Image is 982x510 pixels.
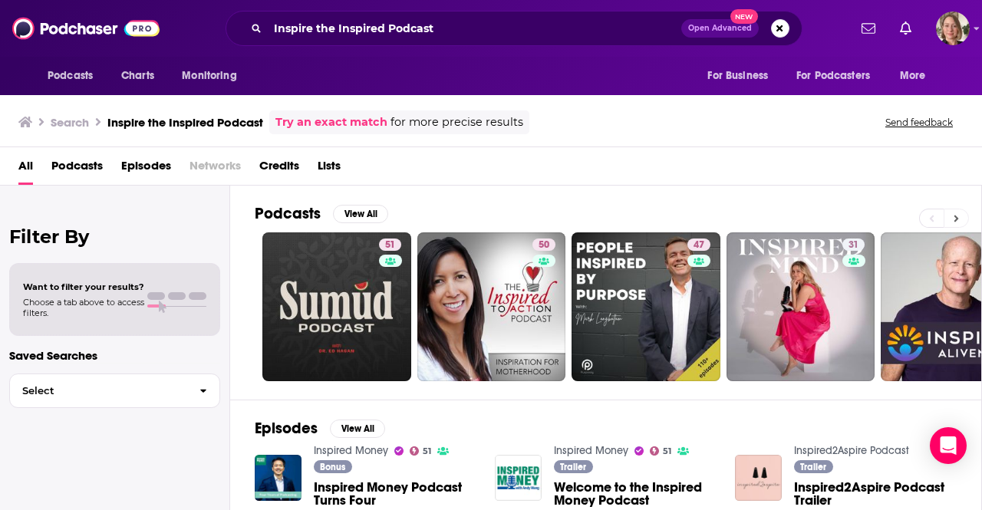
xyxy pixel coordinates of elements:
span: 51 [663,448,671,455]
span: Bonus [320,462,345,472]
button: open menu [697,61,787,90]
a: 50 [532,239,555,251]
a: 31 [842,239,865,251]
span: Trailer [560,462,586,472]
button: open menu [889,61,945,90]
button: Select [9,373,220,408]
h2: Podcasts [255,204,321,223]
a: 51 [410,446,432,456]
a: Try an exact match [275,114,387,131]
a: Podcasts [51,153,103,185]
a: 31 [727,232,875,381]
h3: Inspire the Inspired Podcast [107,115,263,130]
img: Welcome to the Inspired Money Podcast [495,455,542,502]
div: Open Intercom Messenger [930,427,967,464]
img: User Profile [936,12,970,45]
span: Networks [189,153,241,185]
span: Podcasts [48,65,93,87]
a: 51 [379,239,401,251]
a: 47 [687,239,710,251]
span: Monitoring [182,65,236,87]
img: Inspired Money Podcast Turns Four [255,455,302,502]
a: 51 [650,446,672,456]
div: Search podcasts, credits, & more... [226,11,802,46]
a: Charts [111,61,163,90]
span: for more precise results [390,114,523,131]
span: Open Advanced [688,25,752,32]
span: 31 [849,238,858,253]
a: Show notifications dropdown [894,15,918,41]
a: Episodes [121,153,171,185]
button: open menu [786,61,892,90]
a: Credits [259,153,299,185]
span: Choose a tab above to access filters. [23,297,144,318]
img: Podchaser - Follow, Share and Rate Podcasts [12,14,160,43]
a: PodcastsView All [255,204,388,223]
button: Send feedback [881,116,957,129]
span: Select [10,386,187,396]
a: Welcome to the Inspired Money Podcast [554,481,717,507]
span: New [730,9,758,24]
span: 50 [539,238,549,253]
a: EpisodesView All [255,419,385,438]
a: Show notifications dropdown [855,15,881,41]
span: Trailer [800,462,826,472]
button: View All [330,420,385,438]
span: For Podcasters [796,65,870,87]
button: Open AdvancedNew [681,19,759,38]
p: Saved Searches [9,348,220,363]
h2: Filter By [9,225,220,248]
span: Charts [121,65,154,87]
button: open menu [37,61,113,90]
h3: Search [51,115,89,130]
a: All [18,153,33,185]
span: More [900,65,926,87]
a: 51 [262,232,411,381]
h2: Episodes [255,419,318,438]
a: Lists [318,153,341,185]
img: Inspired2Aspire Podcast Trailer [735,455,782,502]
span: 51 [385,238,395,253]
a: 47 [572,232,720,381]
input: Search podcasts, credits, & more... [268,16,681,41]
a: 50 [417,232,566,381]
span: For Business [707,65,768,87]
a: Inspired2Aspire Podcast [794,444,909,457]
a: Inspired Money [554,444,628,457]
button: Show profile menu [936,12,970,45]
span: Want to filter your results? [23,281,144,292]
span: Logged in as AriFortierPr [936,12,970,45]
span: 47 [694,238,704,253]
button: View All [333,205,388,223]
span: 51 [423,448,431,455]
button: open menu [171,61,256,90]
a: Inspired2Aspire Podcast Trailer [794,481,957,507]
a: Inspired Money [314,444,388,457]
a: Inspired Money Podcast Turns Four [314,481,476,507]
